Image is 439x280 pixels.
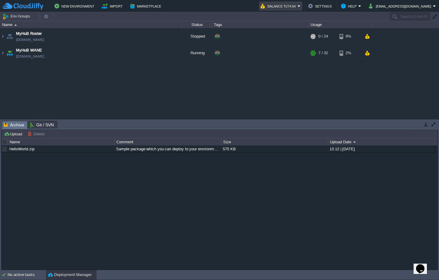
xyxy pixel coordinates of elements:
[2,2,43,10] img: CloudJiffy
[16,47,42,53] a: MyHuB WANE
[14,24,17,26] img: AMDAwAAAACH5BAEAAAAALAAAAAABAAEAAAICRAEAOw==
[30,121,54,128] span: Git / SVN
[115,145,221,152] div: Sample package which you can deploy to your environment. Feel free to delete and upload a package...
[4,131,24,137] button: Upload
[182,21,212,28] div: Status
[4,121,24,129] span: Archive
[0,28,5,45] img: AMDAwAAAACH5BAEAAAAALAAAAAABAAEAAAICRAEAOw==
[221,145,327,152] div: 575 KB
[9,147,34,151] a: HelloWorld.zip
[369,2,433,10] button: [EMAIL_ADDRESS][DOMAIN_NAME]
[16,37,44,43] a: [DOMAIN_NAME]
[318,28,328,45] div: 0 / 24
[318,45,328,61] div: 7 / 32
[328,138,434,145] div: Upload Date
[414,256,433,274] iframe: chat widget
[222,138,328,145] div: Size
[340,45,359,61] div: 2%
[308,2,333,10] button: Settings
[5,28,14,45] img: AMDAwAAAACH5BAEAAAAALAAAAAABAAEAAAICRAEAOw==
[5,45,14,61] img: AMDAwAAAACH5BAEAAAAALAAAAAABAAEAAAICRAEAOw==
[212,21,308,28] div: Tags
[1,21,181,28] div: Name
[8,270,45,280] div: No active tasks
[261,2,298,10] button: Balance ₹274.64
[16,31,42,37] a: MyHuB Roster
[130,2,163,10] button: Marketplace
[16,53,44,59] a: [DOMAIN_NAME]
[328,145,434,152] div: 13:12 | [DATE]
[115,138,221,145] div: Comment
[341,2,358,10] button: Help
[182,28,212,45] div: Stopped
[2,12,32,21] button: Env Groups
[309,21,373,28] div: Usage
[0,45,5,61] img: AMDAwAAAACH5BAEAAAAALAAAAAABAAEAAAICRAEAOw==
[340,28,359,45] div: 9%
[48,272,92,278] button: Deployment Manager
[182,45,212,61] div: Running
[54,2,96,10] button: New Environment
[28,131,47,137] button: Delete
[102,2,125,10] button: Import
[8,138,114,145] div: Name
